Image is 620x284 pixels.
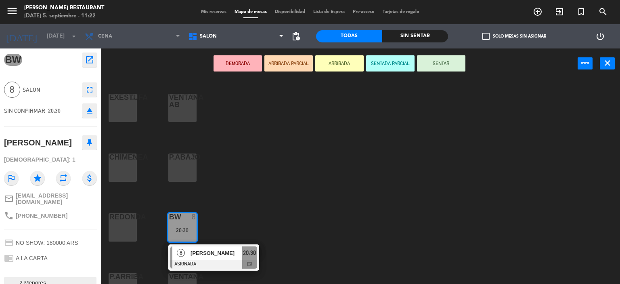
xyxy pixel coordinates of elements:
div: 8 [192,213,197,221]
div: 4 [132,213,137,221]
span: Pre-acceso [349,10,379,14]
span: pending_actions [291,32,301,41]
span: SALON [200,34,217,39]
span: Tarjetas de regalo [379,10,423,14]
div: 20:30 [168,227,197,233]
div: EXESTUFA [109,94,110,101]
i: star [30,171,45,185]
i: exit_to_app [555,7,564,17]
span: SALON [23,85,78,95]
i: arrow_drop_down [69,32,79,41]
span: Mis reservas [197,10,230,14]
i: close [603,58,612,68]
span: [PERSON_NAME] [191,249,242,257]
button: open_in_new [82,53,97,67]
div: 2 [132,273,137,280]
div: 5 [192,94,197,101]
div: [DATE] 5. septiembre - 11:22 [24,12,104,20]
div: VENTANA AB [169,94,170,108]
div: 2 [192,154,197,161]
i: eject [85,106,94,116]
span: NO SHOW: 180000 ARS [16,240,78,246]
div: P.ABAJO [169,154,170,161]
div: [PERSON_NAME] Restaurant [24,4,104,12]
div: [PERSON_NAME] [4,136,72,149]
div: Sin sentar [382,30,448,42]
i: attach_money [82,171,97,185]
div: VENTANA [169,273,170,280]
span: [PHONE_NUMBER] [16,212,67,219]
div: 2 [132,154,137,161]
i: outlined_flag [4,171,19,185]
span: 20:30 [48,107,61,114]
button: SENTADA PARCIAL [366,55,415,72]
i: open_in_new [85,55,94,65]
div: 2 [132,94,137,101]
span: A LA CARTA [16,255,48,261]
div: BW [169,213,170,221]
i: repeat [56,171,71,185]
button: SENTAR [417,55,465,72]
i: phone [4,211,14,221]
span: Lista de Espera [309,10,349,14]
i: menu [6,5,18,17]
div: P.ARRIBA [109,273,110,280]
i: chrome_reader_mode [4,253,14,263]
span: 8 [177,249,185,257]
span: [EMAIL_ADDRESS][DOMAIN_NAME] [16,192,97,205]
button: ARRIBADA [315,55,364,72]
button: power_input [578,57,593,69]
i: add_circle_outline [533,7,542,17]
div: 2 [192,273,197,280]
i: power_settings_new [595,32,605,41]
span: SIN CONFIRMAR [4,107,45,114]
i: power_input [580,58,590,68]
i: fullscreen [85,85,94,95]
span: BW [4,54,22,66]
span: 8 [4,82,20,98]
i: turned_in_not [576,7,586,17]
span: 20:30 [243,248,256,258]
label: Solo mesas sin asignar [482,33,546,40]
span: Cena [98,34,112,39]
span: Mapa de mesas [230,10,271,14]
button: ARRIBADA PARCIAL [264,55,313,72]
div: [DEMOGRAPHIC_DATA]: 1 [4,153,97,167]
button: menu [6,5,18,20]
i: credit_card [4,238,14,248]
button: DEMORADA [214,55,262,72]
div: Todas [316,30,382,42]
a: mail_outline[EMAIL_ADDRESS][DOMAIN_NAME] [4,192,97,205]
i: search [598,7,608,17]
i: mail_outline [4,194,14,204]
button: fullscreen [82,82,97,97]
div: REDONDA [109,213,110,221]
span: check_box_outline_blank [482,33,490,40]
span: Disponibilidad [271,10,309,14]
div: CHIMENEA [109,154,110,161]
button: close [600,57,615,69]
button: eject [82,103,97,118]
